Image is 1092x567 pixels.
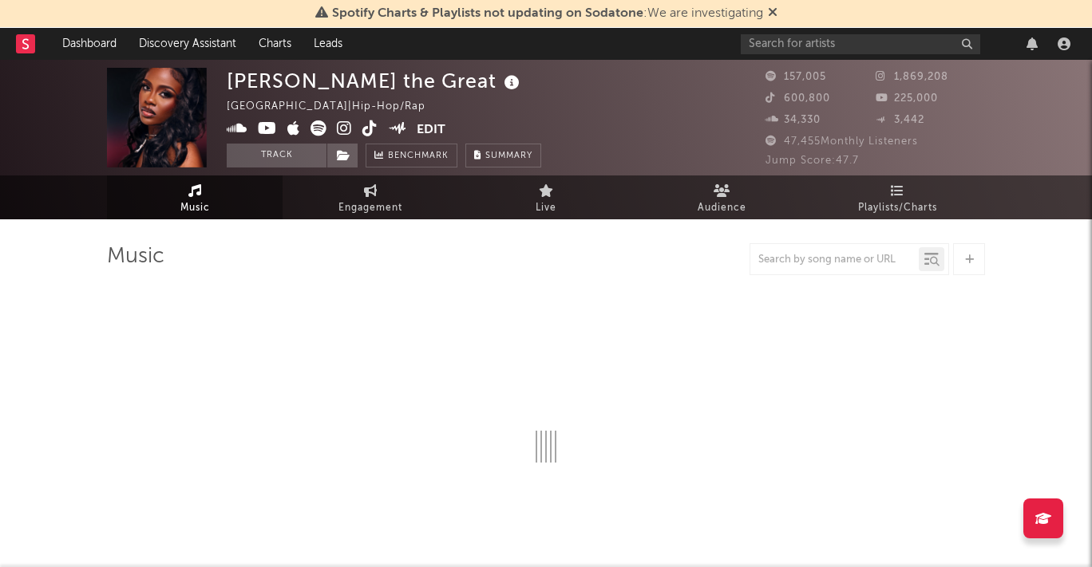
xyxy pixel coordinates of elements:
[766,136,918,147] span: 47,455 Monthly Listeners
[766,115,821,125] span: 34,330
[227,144,326,167] button: Track
[634,175,809,219] a: Audience
[741,34,980,54] input: Search for artists
[247,28,303,60] a: Charts
[536,199,556,218] span: Live
[876,115,924,125] span: 3,442
[227,68,524,94] div: [PERSON_NAME] the Great
[332,7,643,20] span: Spotify Charts & Playlists not updating on Sodatone
[766,156,859,166] span: Jump Score: 47.7
[107,175,283,219] a: Music
[809,175,985,219] a: Playlists/Charts
[388,147,449,166] span: Benchmark
[332,7,763,20] span: : We are investigating
[876,93,938,104] span: 225,000
[51,28,128,60] a: Dashboard
[750,254,919,266] input: Search by song name or URL
[698,199,746,218] span: Audience
[227,97,444,116] div: [GEOGRAPHIC_DATA] | Hip-Hop/Rap
[766,72,826,82] span: 157,005
[338,199,402,218] span: Engagement
[485,152,532,160] span: Summary
[876,72,948,82] span: 1,869,208
[458,175,634,219] a: Live
[303,28,354,60] a: Leads
[283,175,458,219] a: Engagement
[128,28,247,60] a: Discovery Assistant
[417,120,445,140] button: Edit
[858,199,937,218] span: Playlists/Charts
[366,144,457,167] a: Benchmark
[180,199,210,218] span: Music
[465,144,541,167] button: Summary
[768,7,777,20] span: Dismiss
[766,93,830,104] span: 600,800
